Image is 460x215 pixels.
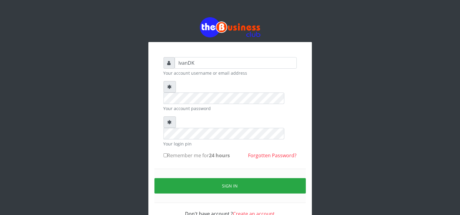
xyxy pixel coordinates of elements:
[164,152,230,159] label: Remember me for
[154,178,306,194] button: Sign in
[248,152,297,159] a: Forgotten Password?
[175,57,297,69] input: Username or email address
[164,141,297,147] small: Your login pin
[164,105,297,112] small: Your account password
[209,152,230,159] b: 24 hours
[164,153,167,157] input: Remember me for24 hours
[164,70,297,76] small: Your account username or email address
